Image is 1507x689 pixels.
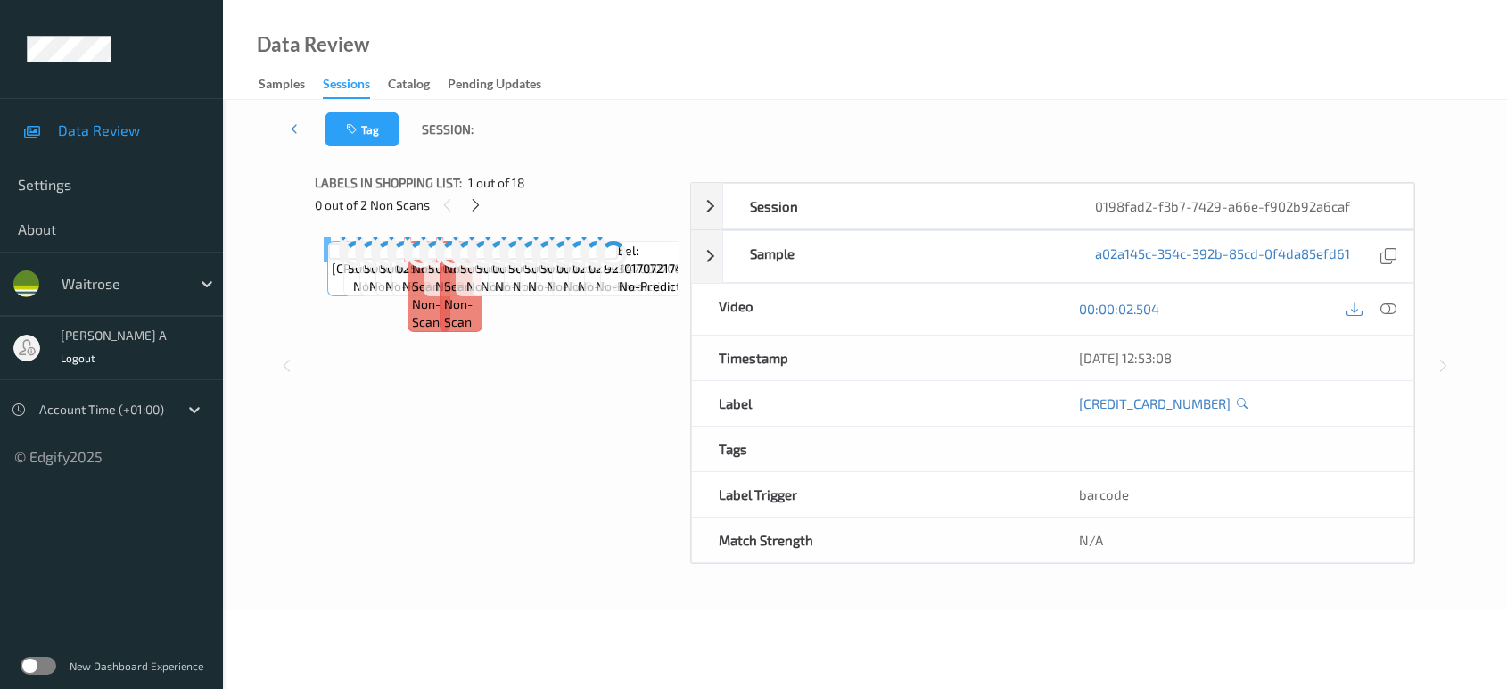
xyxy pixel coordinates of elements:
span: no-prediction [513,278,591,295]
span: Labels in shopping list: [315,174,462,192]
span: Label: Non-Scan [444,242,478,295]
span: Label: 9210170721743324 [605,242,712,278]
a: a02a145c-354c-392b-85cd-0f4da85efd61 [1095,245,1350,269]
a: Catalog [388,72,448,97]
div: Samples [259,75,305,97]
div: Pending Updates [448,75,541,97]
div: N/A [1052,518,1413,562]
div: Label [692,381,1053,426]
div: barcode [1052,472,1413,517]
span: Session: [422,120,474,138]
a: Samples [259,72,323,97]
span: 1 out of 18 [468,174,525,192]
span: no-prediction [353,278,432,295]
a: Pending Updates [448,72,559,97]
div: [DATE] 12:53:08 [1079,349,1387,367]
div: Timestamp [692,336,1053,380]
span: no-prediction [596,278,674,295]
a: [CREDIT_CARD_NUMBER] [1079,394,1231,412]
span: no-prediction [466,278,545,295]
span: no-prediction [495,278,573,295]
div: Samplea02a145c-354c-392b-85cd-0f4da85efd61 [691,230,1415,283]
div: Sessions [323,75,370,99]
span: non-scan [444,295,478,331]
button: Tag [325,112,399,146]
div: Data Review [257,36,369,54]
div: Tags [692,427,1053,471]
a: 00:00:02.504 [1079,300,1159,318]
span: no-prediction [369,278,448,295]
div: Session [723,184,1068,228]
div: Match Strength [692,518,1053,562]
div: Label Trigger [692,472,1053,517]
span: no-prediction [619,278,697,295]
a: Sessions [323,72,388,99]
span: no-prediction [528,278,606,295]
span: no-prediction [547,278,625,295]
span: no-prediction [481,278,559,295]
span: no-prediction [385,278,464,295]
div: Sample [723,231,1068,282]
div: 0 out of 2 Non Scans [315,194,678,216]
div: Video [692,284,1053,335]
span: no-prediction [402,278,481,295]
span: Label: Non-Scan [412,242,446,295]
div: Session0198fad2-f3b7-7429-a66e-f902b92a6caf [691,183,1415,229]
span: no-prediction [564,278,642,295]
span: no-prediction [578,278,656,295]
span: non-scan [412,295,446,331]
div: 0198fad2-f3b7-7429-a66e-f902b92a6caf [1068,184,1413,228]
span: no-prediction [435,278,514,295]
div: Catalog [388,75,430,97]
